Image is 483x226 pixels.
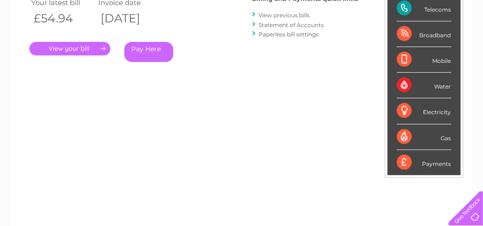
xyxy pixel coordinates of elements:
div: Gas [397,124,451,150]
div: Payments [397,150,451,175]
div: Clear Business is a trading name of Verastar Limited (registered in [GEOGRAPHIC_DATA] No. 3667643... [22,5,462,45]
a: Paperless bill settings [259,31,319,38]
th: [DATE] [96,9,163,28]
div: Electricity [397,98,451,124]
th: £54.94 [29,9,96,28]
a: Statement of Accounts [259,21,324,28]
a: Water [319,40,337,47]
div: Broadband [397,21,451,47]
a: Pay Here [124,42,173,62]
div: Mobile [397,47,451,73]
a: Telecoms [368,40,396,47]
img: logo.png [17,24,64,53]
a: . [29,42,110,55]
div: Water [397,73,451,98]
a: 0333 014 3131 [307,5,372,16]
a: View previous bills [259,12,310,19]
a: Log out [452,40,474,47]
a: Contact [421,40,444,47]
a: Blog [402,40,415,47]
a: Energy [342,40,363,47]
